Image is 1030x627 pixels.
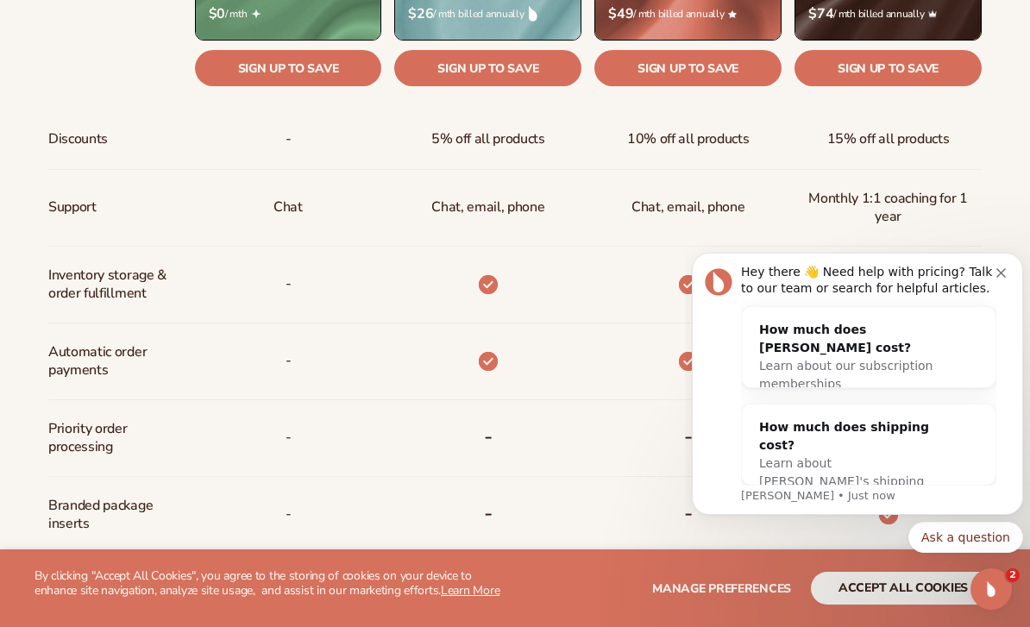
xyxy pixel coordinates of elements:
[286,422,292,454] span: -
[652,572,791,605] button: Manage preferences
[252,9,261,18] img: Free_Icon_bb6e7c7e-73f8-44bd-8ed0-223ea0fc522e.png
[48,260,166,310] span: Inventory storage & order fulfillment
[48,490,173,540] span: Branded package inserts
[808,6,833,22] strong: $74
[728,10,737,18] img: Star_6.png
[594,50,782,86] a: Sign up to save
[48,123,108,155] span: Discounts
[608,6,768,22] span: / mth billed annually
[286,123,292,155] span: -
[273,191,303,223] p: Chat
[484,423,493,450] b: -
[441,582,499,599] a: Learn More
[431,191,544,223] p: Chat, email, phone
[928,9,937,18] img: Crown_2d87c031-1b5a-4345-8312-a4356ddcde98.png
[684,423,693,450] b: -
[627,123,750,155] span: 10% off all products
[286,345,292,377] span: -
[652,580,791,597] span: Manage preferences
[48,191,97,223] span: Support
[529,6,537,22] img: drop.png
[794,50,982,86] a: Sign up to save
[685,197,1030,580] iframe: Intercom notifications message
[408,6,568,22] span: / mth billed annually
[209,6,225,22] strong: $0
[1006,568,1020,582] span: 2
[408,6,433,22] strong: $26
[286,268,292,300] p: -
[608,6,633,22] strong: $49
[811,572,995,605] button: accept all cookies
[808,183,968,233] span: Monthly 1:1 coaching for 1 year
[35,569,515,599] p: By clicking "Accept All Cookies", you agree to the storing of cookies on your device to enhance s...
[631,191,744,223] span: Chat, email, phone
[48,413,173,463] span: Priority order processing
[808,6,968,22] span: / mth billed annually
[684,499,693,527] b: -
[394,50,581,86] a: Sign up to save
[970,568,1012,610] iframe: Intercom live chat
[48,336,173,386] span: Automatic order payments
[286,498,292,530] span: -
[209,6,368,22] span: / mth
[484,499,493,527] b: -
[195,50,382,86] a: Sign up to save
[827,123,950,155] span: 15% off all products
[431,123,545,155] span: 5% off all products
